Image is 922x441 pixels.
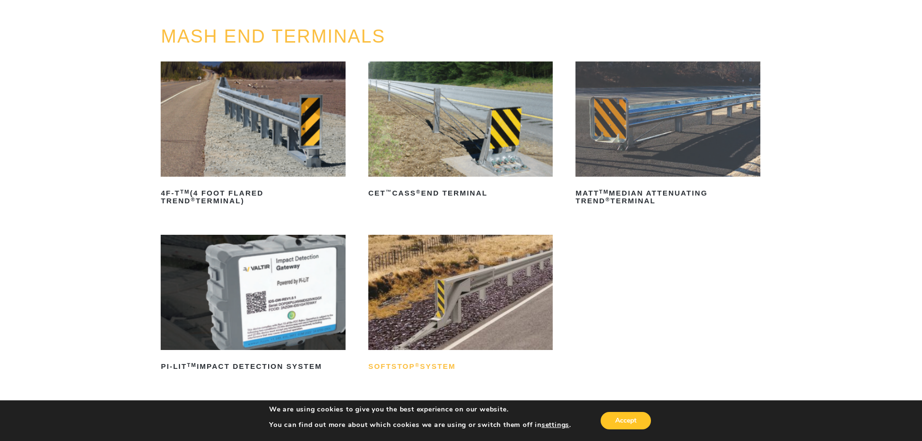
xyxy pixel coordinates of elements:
[368,235,553,374] a: SoftStop®System
[161,185,345,209] h2: 4F-T (4 Foot Flared TREND Terminal)
[161,359,345,374] h2: PI-LIT Impact Detection System
[180,189,190,195] sup: TM
[269,405,571,414] p: We are using cookies to give you the best experience on our website.
[161,235,345,374] a: PI-LITTMImpact Detection System
[191,197,196,202] sup: ®
[542,421,569,429] button: settings
[386,189,392,195] sup: ™
[269,421,571,429] p: You can find out more about which cookies we are using or switch them off in .
[368,235,553,350] img: SoftStop System End Terminal
[161,26,385,46] a: MASH END TERMINALS
[416,189,421,195] sup: ®
[161,61,345,209] a: 4F-TTM(4 Foot Flared TREND®Terminal)
[368,61,553,201] a: CET™CASS®End Terminal
[368,359,553,374] h2: SoftStop System
[599,189,609,195] sup: TM
[187,362,196,368] sup: TM
[601,412,651,429] button: Accept
[605,197,610,202] sup: ®
[368,185,553,201] h2: CET CASS End Terminal
[575,61,760,209] a: MATTTMMedian Attenuating TREND®Terminal
[415,362,420,368] sup: ®
[575,185,760,209] h2: MATT Median Attenuating TREND Terminal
